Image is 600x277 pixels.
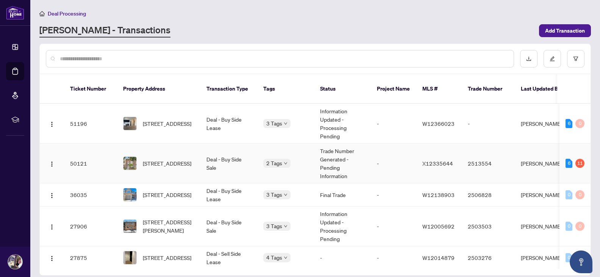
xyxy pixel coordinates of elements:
div: 6 [566,159,572,168]
button: Logo [46,189,58,201]
button: filter [567,50,584,67]
img: Logo [49,255,55,261]
span: down [284,256,287,260]
th: Trade Number [462,74,515,104]
td: - [462,104,515,144]
span: [STREET_ADDRESS] [143,119,191,128]
th: MLS # [416,74,462,104]
th: Property Address [117,74,200,104]
span: 4 Tags [266,253,282,262]
div: 0 [566,190,572,199]
div: 0 [575,119,584,128]
span: [STREET_ADDRESS] [143,159,191,167]
th: Project Name [371,74,416,104]
div: 0 [575,222,584,231]
button: edit [544,50,561,67]
td: Deal - Buy Side Lease [200,104,257,144]
td: Deal - Buy Side Sale [200,144,257,183]
div: 11 [575,159,584,168]
td: - [314,246,371,269]
td: 2513554 [462,144,515,183]
span: [STREET_ADDRESS] [143,191,191,199]
td: - [371,144,416,183]
td: 2503503 [462,207,515,246]
span: W12138903 [422,191,455,198]
td: Deal - Buy Side Sale [200,207,257,246]
span: Deal Processing [48,10,86,17]
button: download [520,50,537,67]
span: filter [573,56,578,61]
span: W12014879 [422,254,455,261]
span: 3 Tags [266,190,282,199]
th: Last Updated By [515,74,572,104]
img: thumbnail-img [123,188,136,201]
button: Add Transaction [539,24,591,37]
span: X12335644 [422,160,453,167]
td: [PERSON_NAME] [515,183,572,207]
span: edit [550,56,555,61]
th: Status [314,74,371,104]
span: 3 Tags [266,222,282,230]
td: - [371,104,416,144]
td: Information Updated - Processing Pending [314,104,371,144]
td: Deal - Sell Side Lease [200,246,257,269]
span: [STREET_ADDRESS] [143,254,191,262]
button: Logo [46,252,58,264]
div: 0 [566,222,572,231]
td: 50121 [64,144,117,183]
img: thumbnail-img [123,117,136,130]
span: home [39,11,45,16]
button: Open asap [570,250,592,273]
img: Logo [49,224,55,230]
td: [PERSON_NAME] [515,246,572,269]
img: thumbnail-img [123,251,136,264]
td: - [371,246,416,269]
td: Information Updated - Processing Pending [314,207,371,246]
th: Transaction Type [200,74,257,104]
img: thumbnail-img [123,157,136,170]
img: logo [6,6,24,20]
td: 27906 [64,207,117,246]
span: down [284,224,287,228]
button: Logo [46,117,58,130]
img: Profile Icon [8,255,22,269]
span: 2 Tags [266,159,282,167]
th: Tags [257,74,314,104]
img: Logo [49,121,55,127]
td: 51196 [64,104,117,144]
td: Final Trade [314,183,371,207]
button: Logo [46,220,58,232]
td: [PERSON_NAME] [515,104,572,144]
span: download [526,56,531,61]
span: down [284,193,287,197]
td: Trade Number Generated - Pending Information [314,144,371,183]
td: 2506828 [462,183,515,207]
td: 27875 [64,246,117,269]
td: Deal - Buy Side Lease [200,183,257,207]
span: down [284,161,287,165]
div: 0 [566,253,572,262]
span: Add Transaction [545,25,585,37]
th: Ticket Number [64,74,117,104]
td: 36035 [64,183,117,207]
div: 6 [566,119,572,128]
td: 2503276 [462,246,515,269]
img: thumbnail-img [123,220,136,233]
td: [PERSON_NAME] [515,144,572,183]
td: - [371,183,416,207]
td: [PERSON_NAME] [515,207,572,246]
div: 0 [575,190,584,199]
a: [PERSON_NAME] - Transactions [39,24,170,38]
span: 3 Tags [266,119,282,128]
img: Logo [49,192,55,199]
span: [STREET_ADDRESS][PERSON_NAME] [143,218,194,235]
img: Logo [49,161,55,167]
span: down [284,122,287,125]
span: W12366023 [422,120,455,127]
td: - [371,207,416,246]
span: W12005692 [422,223,455,230]
button: Logo [46,157,58,169]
